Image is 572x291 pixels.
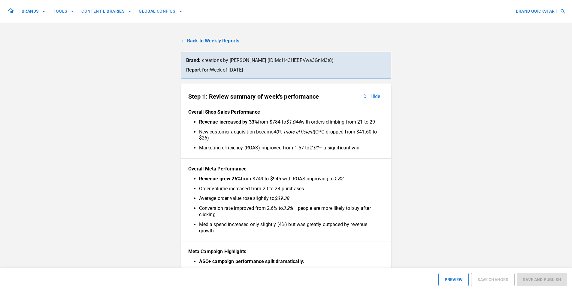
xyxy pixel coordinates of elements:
p: Week of [DATE] [186,66,386,74]
em: 3.2% [283,205,293,211]
button: BRAND QUICKSTART [513,6,567,17]
button: BRANDS [19,6,48,17]
li: Media spend increased only slightly (4%) but was greatly outpaced by revenue growth [199,222,379,234]
p: Hide [371,93,380,99]
strong: Brand: [186,57,201,63]
p: Step 1: Review summary of week's performance [188,93,319,100]
strong: Report for: [186,67,210,73]
em: 2.01 [310,145,319,151]
li: Conversion rate improved from 2.6% to – people are more likely to buy after clicking [199,205,379,218]
em: $39.38 [274,195,289,201]
button: Hide [359,91,384,102]
strong: Revenue increased by 33% [199,119,258,125]
li: Average order value rose slightly to [199,195,379,202]
button: CONTENT LIBRARIES [79,6,134,17]
button: TOOLS [50,6,77,17]
em: 1.82 [334,176,344,182]
em: $1,044 [286,119,301,125]
p: Meta Campaign Highlights [188,249,384,255]
p: Overall Meta Performance [188,166,384,172]
p: Overall Shop Sales Performance [188,109,384,115]
p: creations by [PERSON_NAME] (ID: MdH43HEBFVwa3Gnld3t8 ) [186,57,386,64]
button: GLOBAL CONFIGS [136,6,185,17]
li: New customer acquisition became (CPO dropped from $41.60 to $26) [199,129,379,142]
button: PREVIEW [438,273,469,286]
a: ← Back to Weekly Reports [181,37,391,44]
li: from $749 to $945 with ROAS improving to [199,176,379,182]
li: Marketing efficiency (ROAS) improved from 1.57 to – a significant win [199,145,379,151]
li: from $784 to with orders climbing from 21 to 29 [199,119,379,125]
em: 40% more efficient [273,129,314,135]
li: Order volume increased from 20 to 24 purchases [199,186,379,192]
strong: Revenue grew 26% [199,176,241,182]
strong: ASC+ campaign performance split dramatically: [199,259,304,264]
